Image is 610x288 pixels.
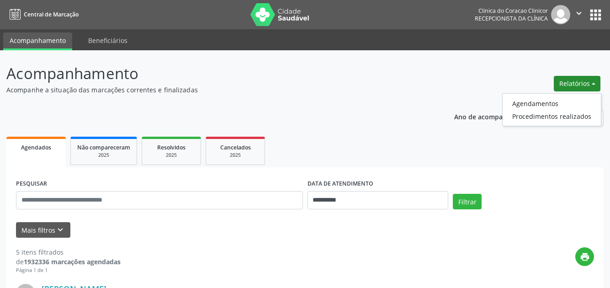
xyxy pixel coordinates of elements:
span: Resolvidos [157,144,186,151]
a: Agendamentos [503,97,601,110]
label: PESQUISAR [16,177,47,191]
button: apps [588,7,604,23]
label: DATA DE ATENDIMENTO [308,177,373,191]
button: Filtrar [453,194,482,209]
img: img [551,5,570,24]
i:  [574,8,584,18]
button: Mais filtroskeyboard_arrow_down [16,222,70,238]
span: Agendados [21,144,51,151]
i: print [580,252,590,262]
strong: 1932336 marcações agendadas [24,257,121,266]
div: 2025 [212,152,258,159]
div: 5 itens filtrados [16,247,121,257]
button: print [575,247,594,266]
a: Beneficiários [82,32,134,48]
div: Clinica do Coracao Clinicor [475,7,548,15]
div: Página 1 de 1 [16,267,121,274]
p: Acompanhamento [6,62,424,85]
span: Central de Marcação [24,11,79,18]
span: Cancelados [220,144,251,151]
a: Central de Marcação [6,7,79,22]
span: Recepcionista da clínica [475,15,548,22]
a: Procedimentos realizados [503,110,601,123]
span: Não compareceram [77,144,130,151]
div: 2025 [149,152,194,159]
div: de [16,257,121,267]
button: Relatórios [554,76,600,91]
div: 2025 [77,152,130,159]
button:  [570,5,588,24]
p: Acompanhe a situação das marcações correntes e finalizadas [6,85,424,95]
p: Ano de acompanhamento [454,111,535,122]
i: keyboard_arrow_down [55,225,65,235]
a: Acompanhamento [3,32,72,50]
ul: Relatórios [502,93,601,126]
